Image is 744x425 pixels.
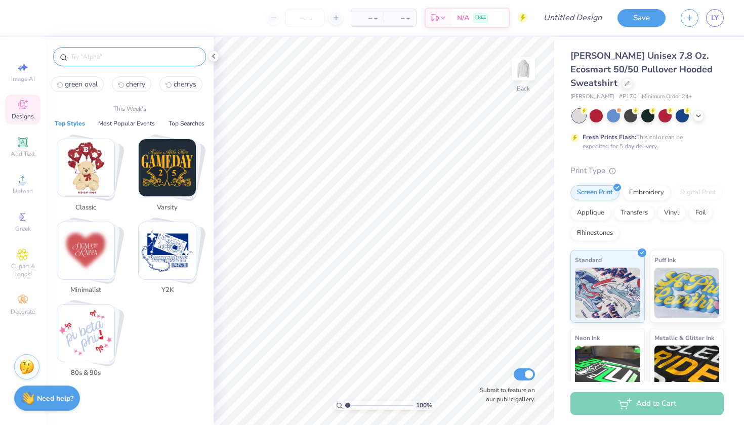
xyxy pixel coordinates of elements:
[12,112,34,120] span: Designs
[13,187,33,195] span: Upload
[575,268,640,318] img: Standard
[390,13,410,23] span: – –
[570,93,614,101] span: [PERSON_NAME]
[69,203,102,213] span: Classic
[575,254,602,265] span: Standard
[11,75,35,83] span: Image AI
[357,13,378,23] span: – –
[575,332,600,343] span: Neon Ink
[583,133,636,141] strong: Fresh Prints Flash:
[457,13,469,23] span: N/A
[654,268,720,318] img: Puff Ink
[70,52,199,62] input: Try "Alpha"
[174,79,196,89] span: cherrys
[65,79,98,89] span: green oval
[5,262,40,278] span: Clipart & logos
[57,222,114,279] img: Minimalist
[151,203,184,213] span: Varsity
[132,222,209,300] button: Stack Card Button Y2K
[285,9,324,27] input: – –
[69,285,102,295] span: Minimalist
[575,346,640,396] img: Neon Ink
[474,386,535,404] label: Submit to feature on our public gallery.
[112,76,151,92] button: cherry1
[51,76,104,92] button: green oval 0
[51,222,127,300] button: Stack Card Button Minimalist
[15,225,31,233] span: Greek
[151,285,184,295] span: Y2K
[51,304,127,382] button: Stack Card Button 80s & 90s
[617,9,666,27] button: Save
[139,139,196,196] img: Varsity
[619,93,637,101] span: # P170
[654,346,720,396] img: Metallic & Glitter Ink
[513,59,533,79] img: Back
[126,79,145,89] span: cherry
[654,254,676,265] span: Puff Ink
[706,9,724,27] a: LY
[535,8,610,28] input: Untitled Design
[570,165,724,177] div: Print Type
[570,226,619,241] div: Rhinestones
[654,332,714,343] span: Metallic & Glitter Ink
[113,104,146,113] p: This Week's
[37,394,73,403] strong: Need help?
[674,185,723,200] div: Digital Print
[69,368,102,378] span: 80s & 90s
[689,205,713,221] div: Foil
[166,118,208,129] button: Top Searches
[57,305,114,362] img: 80s & 90s
[623,185,671,200] div: Embroidery
[95,118,158,129] button: Most Popular Events
[570,185,619,200] div: Screen Print
[517,84,530,93] div: Back
[642,93,692,101] span: Minimum Order: 24 +
[52,118,88,129] button: Top Styles
[51,139,127,217] button: Stack Card Button Classic
[614,205,654,221] div: Transfers
[583,133,707,151] div: This color can be expedited for 5 day delivery.
[570,205,611,221] div: Applique
[159,76,202,92] button: cherrys2
[475,14,486,21] span: FREE
[11,308,35,316] span: Decorate
[657,205,686,221] div: Vinyl
[711,12,719,24] span: LY
[139,222,196,279] img: Y2K
[416,401,432,410] span: 100 %
[57,139,114,196] img: Classic
[11,150,35,158] span: Add Text
[570,50,713,89] span: [PERSON_NAME] Unisex 7.8 Oz. Ecosmart 50/50 Pullover Hooded Sweatshirt
[132,139,209,217] button: Stack Card Button Varsity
